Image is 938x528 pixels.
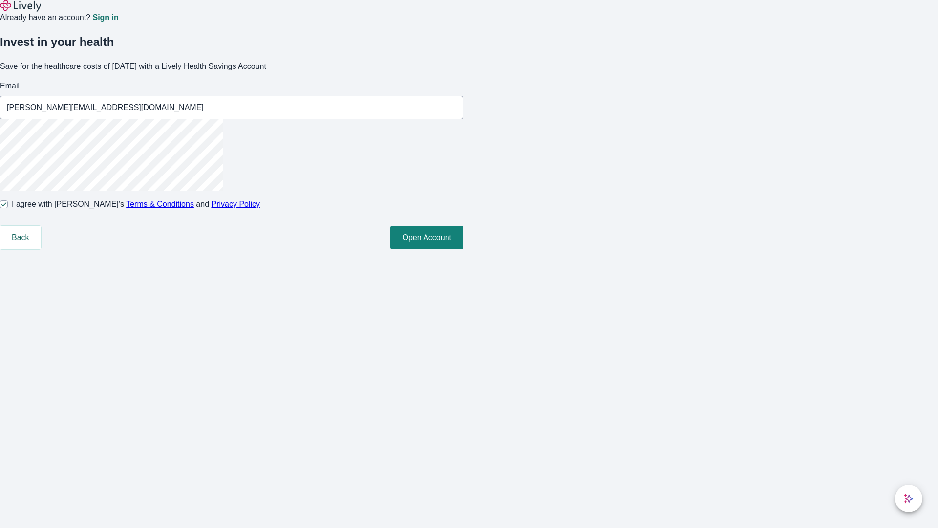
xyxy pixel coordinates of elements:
[895,485,922,512] button: chat
[12,198,260,210] span: I agree with [PERSON_NAME]’s and
[212,200,260,208] a: Privacy Policy
[92,14,118,22] a: Sign in
[904,494,914,504] svg: Lively AI Assistant
[390,226,463,249] button: Open Account
[126,200,194,208] a: Terms & Conditions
